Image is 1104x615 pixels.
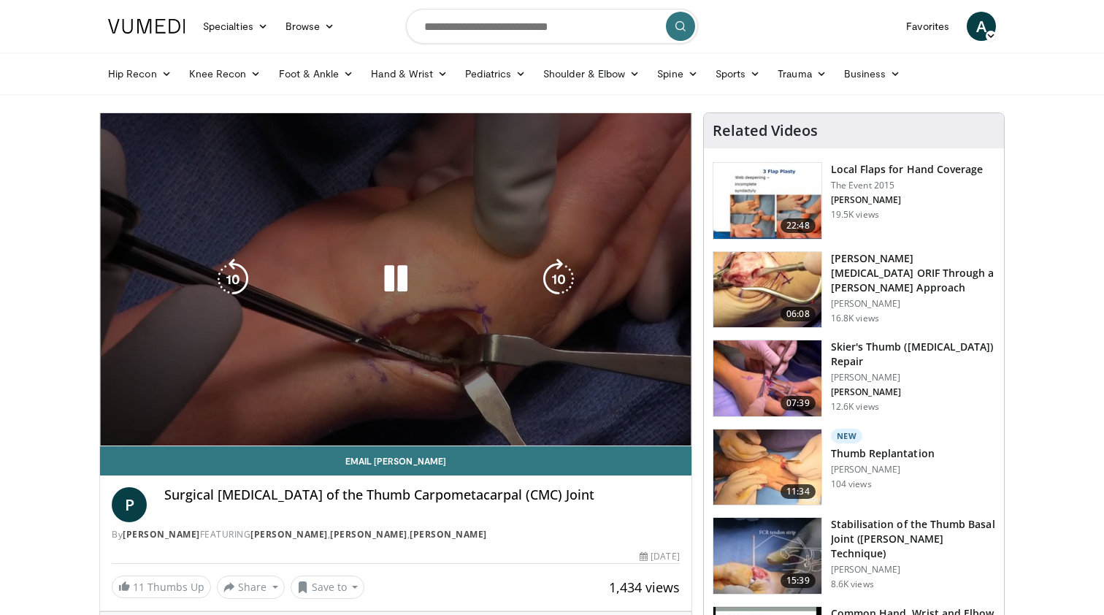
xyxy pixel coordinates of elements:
a: Trauma [769,59,835,88]
a: Specialties [194,12,277,41]
a: 11:34 New Thumb Replantation [PERSON_NAME] 104 views [713,429,995,506]
a: 07:39 Skier's Thumb ([MEDICAL_DATA]) Repair [PERSON_NAME] [PERSON_NAME] 12.6K views [713,340,995,417]
img: 86f7a411-b29c-4241-a97c-6b2d26060ca0.150x105_q85_crop-smart_upscale.jpg [713,429,821,505]
a: [PERSON_NAME] [250,528,328,540]
h3: Stabilisation of the Thumb Basal Joint ([PERSON_NAME] Technique) [831,517,995,561]
h4: Related Videos [713,122,818,140]
p: The Event 2015 [831,180,984,191]
a: Spine [648,59,706,88]
p: [PERSON_NAME] [831,298,995,310]
span: 06:08 [781,307,816,321]
p: 104 views [831,478,872,490]
p: 12.6K views [831,401,879,413]
p: [PERSON_NAME] [831,194,984,206]
a: Shoulder & Elbow [534,59,648,88]
a: 06:08 [PERSON_NAME][MEDICAL_DATA] ORIF Through a [PERSON_NAME] Approach [PERSON_NAME] 16.8K views [713,251,995,329]
p: 8.6K views [831,578,874,590]
span: 1,434 views [609,578,680,596]
h3: Local Flaps for Hand Coverage [831,162,984,177]
span: 07:39 [781,396,816,410]
p: [PERSON_NAME] [831,386,995,398]
h3: [PERSON_NAME][MEDICAL_DATA] ORIF Through a [PERSON_NAME] Approach [831,251,995,295]
a: [PERSON_NAME] [330,528,407,540]
p: [PERSON_NAME] [831,464,935,475]
a: Business [835,59,910,88]
a: Hand & Wrist [362,59,456,88]
video-js: Video Player [100,113,691,446]
span: 11 [133,580,145,594]
h4: Surgical [MEDICAL_DATA] of the Thumb Carpometacarpal (CMC) Joint [164,487,680,503]
input: Search topics, interventions [406,9,698,44]
a: Browse [277,12,344,41]
a: P [112,487,147,522]
span: 15:39 [781,573,816,588]
a: [PERSON_NAME] [410,528,487,540]
a: Pediatrics [456,59,534,88]
p: [PERSON_NAME] [831,564,995,576]
img: cf79e27c-792e-4c6a-b4db-18d0e20cfc31.150x105_q85_crop-smart_upscale.jpg [713,340,821,416]
span: 11:34 [781,484,816,499]
a: Foot & Ankle [270,59,363,88]
p: 19.5K views [831,209,879,221]
button: Save to [291,576,365,599]
p: [PERSON_NAME] [831,372,995,383]
a: A [967,12,996,41]
button: Share [217,576,285,599]
a: Knee Recon [180,59,270,88]
div: By FEATURING , , [112,528,680,541]
p: New [831,429,863,443]
div: [DATE] [640,550,679,563]
img: b6f583b7-1888-44fa-9956-ce612c416478.150x105_q85_crop-smart_upscale.jpg [713,163,821,239]
a: 15:39 Stabilisation of the Thumb Basal Joint ([PERSON_NAME] Technique) [PERSON_NAME] 8.6K views [713,517,995,595]
h3: Skier's Thumb ([MEDICAL_DATA]) Repair [831,340,995,369]
a: Hip Recon [99,59,180,88]
a: Sports [707,59,770,88]
a: [PERSON_NAME] [123,528,200,540]
h3: Thumb Replantation [831,446,935,461]
a: Email [PERSON_NAME] [100,446,691,475]
img: af335e9d-3f89-4d46-97d1-d9f0cfa56dd9.150x105_q85_crop-smart_upscale.jpg [713,252,821,328]
img: VuMedi Logo [108,19,185,34]
a: Favorites [897,12,958,41]
a: 22:48 Local Flaps for Hand Coverage The Event 2015 [PERSON_NAME] 19.5K views [713,162,995,240]
span: 22:48 [781,218,816,233]
p: 16.8K views [831,313,879,324]
a: 11 Thumbs Up [112,576,211,598]
img: abbb8fbb-6d8f-4f51-8ac9-71c5f2cab4bf.150x105_q85_crop-smart_upscale.jpg [713,518,821,594]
